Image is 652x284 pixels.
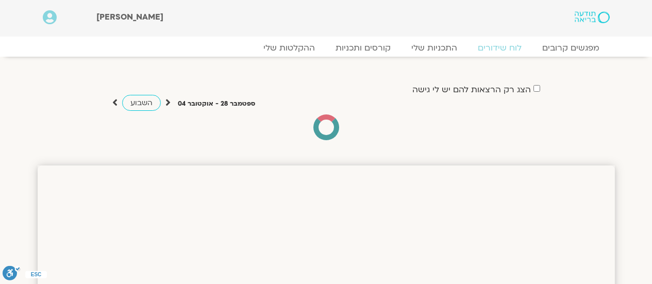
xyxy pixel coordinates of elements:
[253,43,325,53] a: ההקלטות שלי
[532,43,610,53] a: מפגשים קרובים
[467,43,532,53] a: לוח שידורים
[43,43,610,53] nav: Menu
[96,11,163,23] span: [PERSON_NAME]
[122,95,161,111] a: השבוע
[412,85,531,94] label: הצג רק הרצאות להם יש לי גישה
[178,98,255,109] p: ספטמבר 28 - אוקטובר 04
[325,43,401,53] a: קורסים ותכניות
[130,98,153,108] span: השבוע
[401,43,467,53] a: התכניות שלי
